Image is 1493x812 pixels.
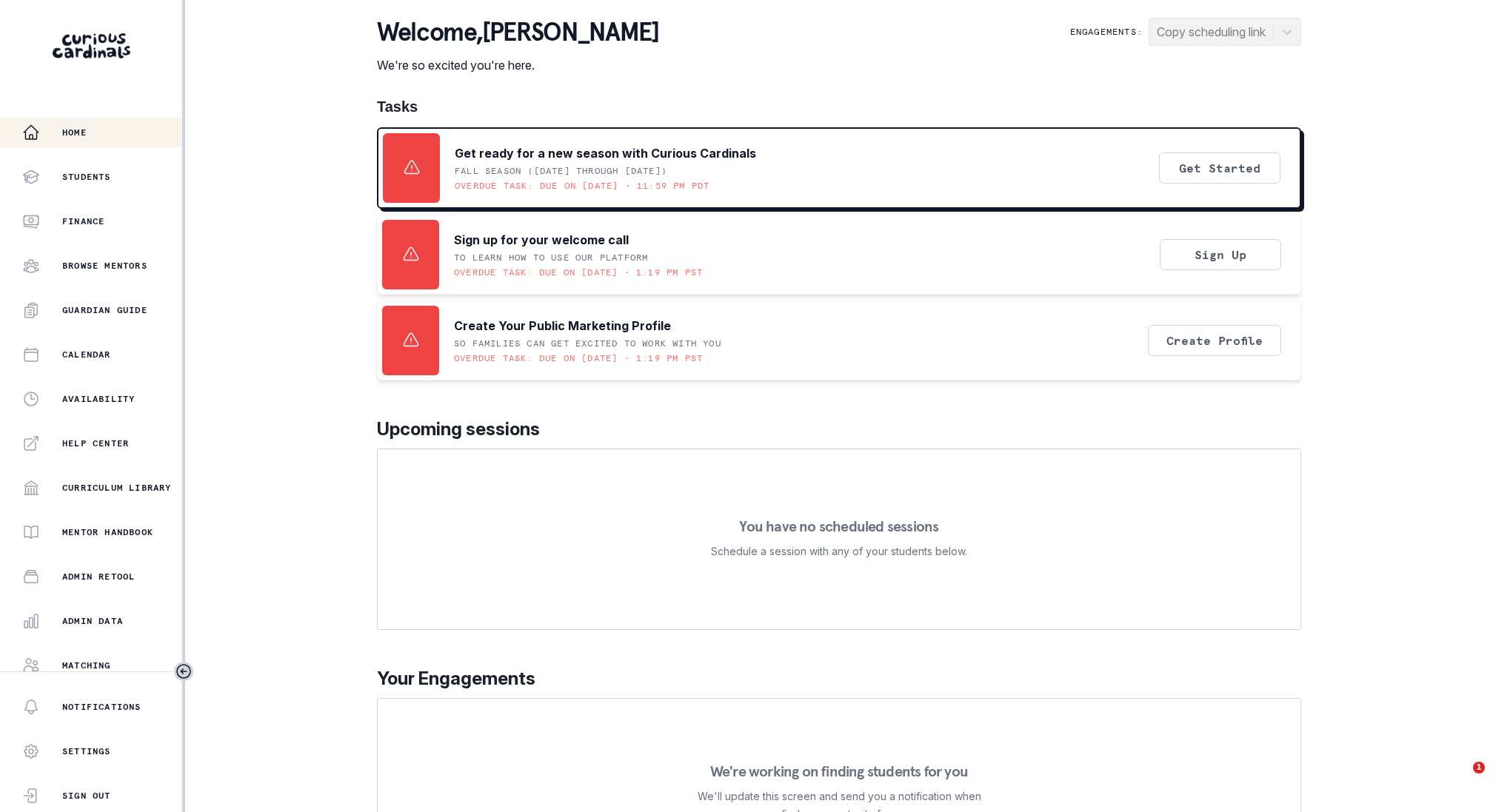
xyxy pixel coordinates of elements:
p: Overdue task: Due on [DATE] • 11:59 PM PDT [455,180,709,192]
p: Engagements: [1070,26,1143,38]
p: Fall Season ([DATE] through [DATE]) [455,165,667,177]
p: Home [62,127,87,138]
p: Sign Out [62,790,111,802]
img: Curious Cardinals Logo [53,33,130,58]
p: Overdue task: Due on [DATE] • 1:19 PM PST [454,266,703,278]
p: Matching [62,660,111,671]
p: Browse Mentors [62,260,147,272]
p: You have no scheduled sessions [739,519,938,534]
p: Schedule a session with any of your students below. [711,543,967,560]
button: Toggle sidebar [174,662,193,681]
p: Admin Retool [62,571,135,583]
p: Sign up for your welcome call [454,231,629,249]
p: Admin Data [62,615,123,627]
p: Guardian Guide [62,304,147,316]
p: Help Center [62,437,129,449]
button: Get Started [1159,152,1280,184]
p: Curriculum Library [62,482,172,494]
button: Create Profile [1148,325,1281,356]
p: Create Your Public Marketing Profile [454,317,671,335]
p: We're so excited you're here. [377,56,658,74]
p: Upcoming sessions [377,416,1301,443]
p: Welcome , [PERSON_NAME] [377,18,658,47]
iframe: Intercom live chat [1443,762,1478,797]
span: 1 [1473,762,1485,774]
button: Sign Up [1160,239,1281,270]
p: Your Engagements [377,665,1301,692]
p: We're working on finding students for you [710,764,968,779]
p: SO FAMILIES CAN GET EXCITED TO WORK WITH YOU [454,338,721,349]
p: Calendar [62,349,111,360]
p: Settings [62,745,111,757]
p: Overdue task: Due on [DATE] • 1:19 PM PST [454,352,703,364]
p: Availability [62,393,135,405]
h1: Tasks [377,98,1301,115]
p: Notifications [62,701,141,713]
p: Students [62,171,111,183]
p: Finance [62,215,104,227]
p: To learn how to use our platform [454,252,648,264]
p: Mentor Handbook [62,526,153,538]
p: Get ready for a new season with Curious Cardinals [455,144,756,162]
